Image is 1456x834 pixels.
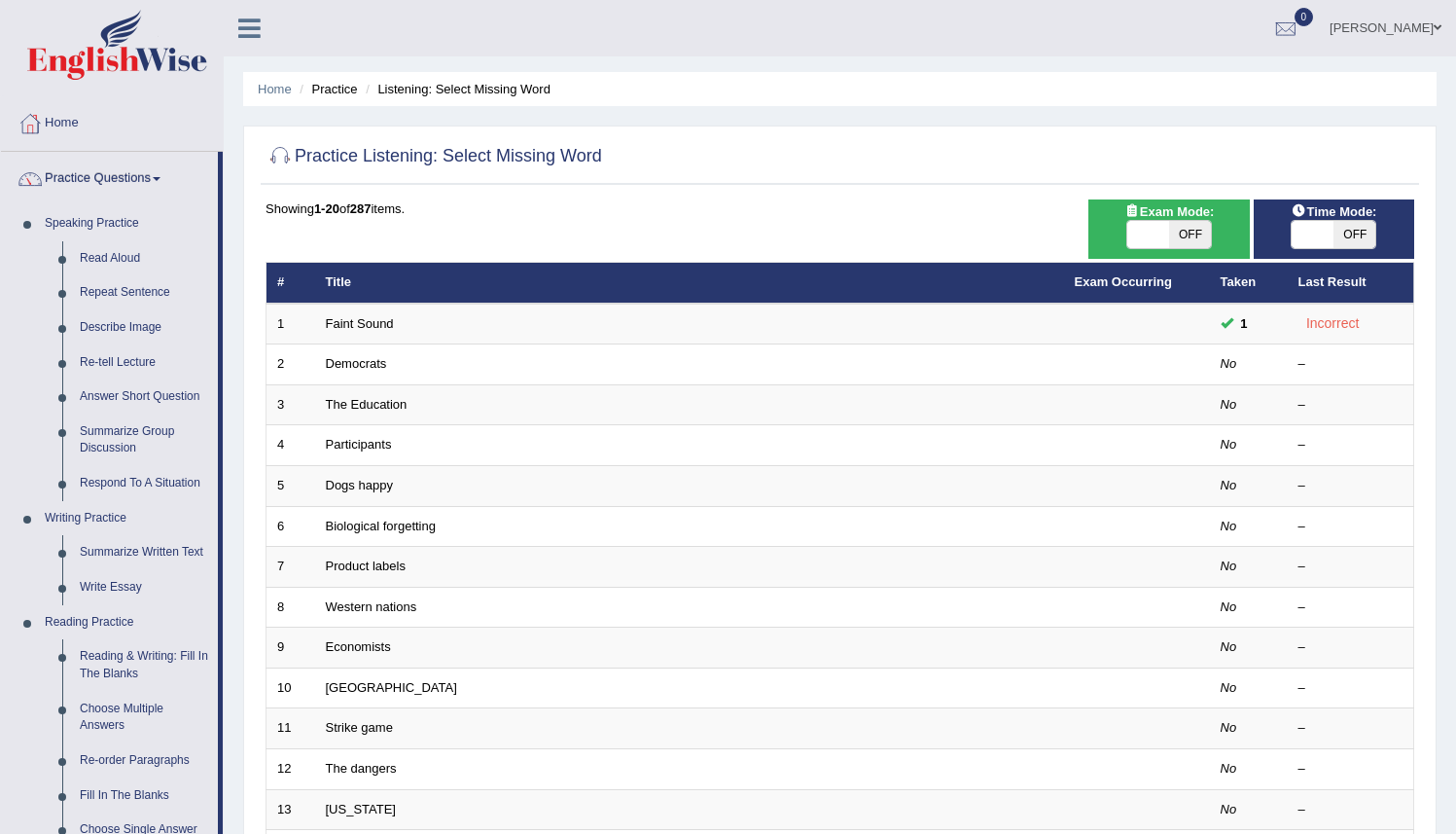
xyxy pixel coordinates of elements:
[71,535,218,570] a: Summarize Written Text
[266,789,315,830] td: 13
[1221,519,1237,533] em: No
[71,415,218,466] a: Summarize Group Discussion
[326,680,457,695] a: [GEOGRAPHIC_DATA]
[266,384,315,425] td: 3
[36,206,218,241] a: Speaking Practice
[71,380,218,415] a: Answer Short Question
[1221,761,1237,776] em: No
[1075,274,1172,289] a: Exam Occurring
[266,304,315,344] td: 1
[1221,437,1237,452] em: No
[266,668,315,708] td: 10
[71,639,218,691] a: Reading & Writing: Fill In The Blanks
[1298,518,1403,536] div: –
[1,152,218,200] a: Practice Questions
[350,201,372,216] b: 287
[1298,396,1403,415] div: –
[1221,478,1237,492] em: No
[326,559,406,573] a: Product labels
[326,478,393,492] a: Dogs happy
[1117,201,1222,222] span: Exam Mode:
[266,425,315,466] td: 4
[1221,356,1237,371] em: No
[71,743,218,779] a: Re-order Paragraphs
[266,506,315,547] td: 6
[1298,760,1403,779] div: –
[1,96,223,145] a: Home
[326,720,393,735] a: Strike game
[71,466,218,501] a: Respond To A Situation
[266,547,315,588] td: 7
[1298,679,1403,698] div: –
[266,344,315,385] td: 2
[266,708,315,749] td: 11
[1221,680,1237,695] em: No
[361,80,550,98] li: Listening: Select Missing Word
[314,201,339,216] b: 1-20
[1221,720,1237,735] em: No
[1221,639,1237,654] em: No
[36,605,218,640] a: Reading Practice
[266,748,315,789] td: 12
[326,599,417,614] a: Western nations
[295,80,357,98] li: Practice
[71,779,218,814] a: Fill In The Blanks
[1169,221,1211,248] span: OFF
[1283,201,1384,222] span: Time Mode:
[266,142,602,171] h2: Practice Listening: Select Missing Word
[1233,313,1256,334] span: You can still take this question
[71,345,218,381] a: Re-tell Lecture
[326,639,391,654] a: Economists
[1298,801,1403,819] div: –
[1221,802,1237,816] em: No
[326,356,387,371] a: Democrats
[1221,599,1237,614] em: No
[266,628,315,669] td: 9
[326,316,394,331] a: Faint Sound
[1221,397,1237,412] em: No
[1298,312,1367,335] div: Incorrect
[1298,436,1403,454] div: –
[258,82,292,96] a: Home
[1298,719,1403,738] div: –
[1333,221,1375,248] span: OFF
[71,570,218,605] a: Write Essay
[71,692,218,743] a: Choose Multiple Answers
[326,437,392,452] a: Participants
[1298,558,1403,576] div: –
[71,310,218,345] a: Describe Image
[266,587,315,628] td: 8
[1288,263,1414,304] th: Last Result
[326,519,436,533] a: Biological forgetting
[315,263,1064,304] th: Title
[1210,263,1288,304] th: Taken
[266,199,1414,218] div: Showing of items.
[1221,559,1237,573] em: No
[326,761,397,776] a: The dangers
[1298,638,1403,657] div: –
[266,466,315,507] td: 5
[326,397,408,412] a: The Education
[71,275,218,310] a: Repeat Sentence
[266,263,315,304] th: #
[1295,8,1314,26] span: 0
[1088,199,1249,259] div: Show exams occurring in exams
[326,802,396,816] a: [US_STATE]
[36,501,218,536] a: Writing Practice
[71,241,218,276] a: Read Aloud
[1298,355,1403,374] div: –
[1298,477,1403,495] div: –
[1298,598,1403,617] div: –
